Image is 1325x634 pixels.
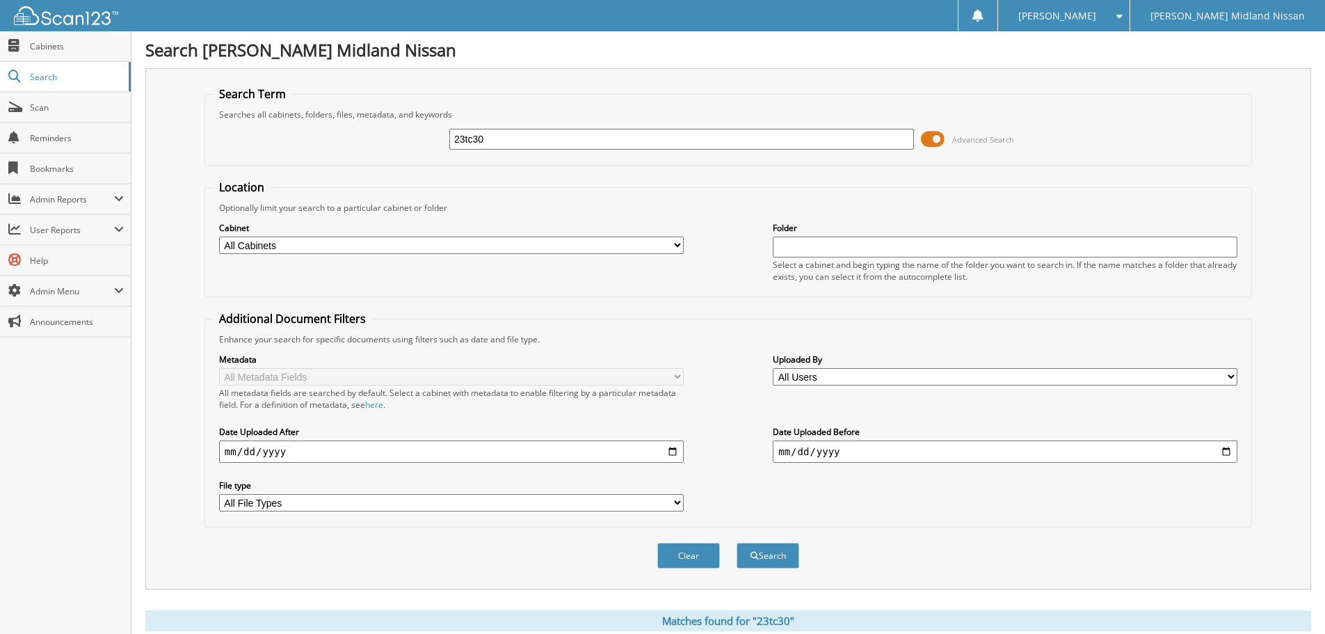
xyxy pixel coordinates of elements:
[1018,12,1096,20] span: [PERSON_NAME]
[212,311,373,326] legend: Additional Document Filters
[30,132,124,144] span: Reminders
[30,193,114,205] span: Admin Reports
[219,354,684,365] label: Metadata
[219,222,684,234] label: Cabinet
[773,426,1237,438] label: Date Uploaded Before
[30,224,114,236] span: User Reports
[30,255,124,267] span: Help
[212,86,293,102] legend: Search Term
[14,6,118,25] img: scan123-logo-white.svg
[30,316,124,328] span: Announcements
[773,441,1237,463] input: end
[773,222,1237,234] label: Folder
[212,180,271,195] legend: Location
[30,163,124,175] span: Bookmarks
[30,285,114,297] span: Admin Menu
[219,480,684,491] label: File type
[212,202,1244,214] div: Optionally limit your search to a particular cabinet or folder
[212,333,1244,345] div: Enhance your search for specific documents using filters such as date and file type.
[219,387,684,411] div: All metadata fields are searched by default. Select a cabinet with metadata to enable filtering b...
[773,259,1237,283] div: Select a cabinet and begin typing the name of the folder you want to search in. If the name match...
[219,441,684,463] input: start
[773,354,1237,365] label: Uploaded By
[145,38,1311,61] h1: Search [PERSON_NAME] Midland Nissan
[219,426,684,438] label: Date Uploaded After
[30,71,122,83] span: Search
[952,134,1014,145] span: Advanced Search
[145,610,1311,631] div: Matches found for "23tc30"
[212,109,1244,120] div: Searches all cabinets, folders, files, metadata, and keywords
[657,543,720,569] button: Clear
[30,40,124,52] span: Cabinets
[365,399,383,411] a: here
[1150,12,1305,20] span: [PERSON_NAME] Midland Nissan
[30,102,124,113] span: Scan
[737,543,799,569] button: Search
